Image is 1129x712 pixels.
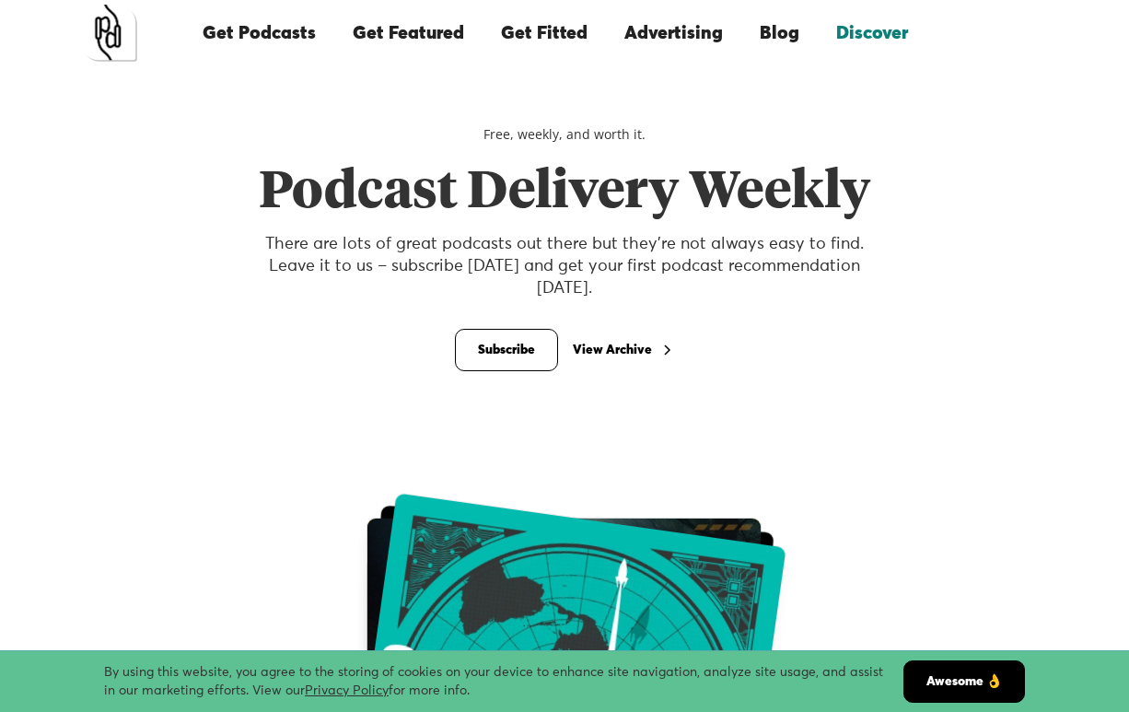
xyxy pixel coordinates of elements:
h1: Podcast Delivery Weekly [246,162,882,224]
div: View Archive [573,344,652,356]
a: Advertising [606,2,741,64]
a: Get Podcasts [184,2,334,64]
a: View Archive [573,339,674,361]
a: home [80,5,137,62]
a: Blog [741,2,818,64]
div: Free, weekly, and worth it. [246,125,882,144]
a: Discover [818,2,926,64]
div: By using this website, you agree to the storing of cookies on your device to enhance site navigat... [104,663,903,700]
a: Privacy Policy [305,684,389,697]
a: Get Featured [334,2,483,64]
p: There are lots of great podcasts out there but they’re not always easy to find. Leave it to us – ... [246,233,882,299]
a: Awesome 👌 [903,660,1025,703]
a: Subscribe [455,329,558,371]
a: Get Fitted [483,2,606,64]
